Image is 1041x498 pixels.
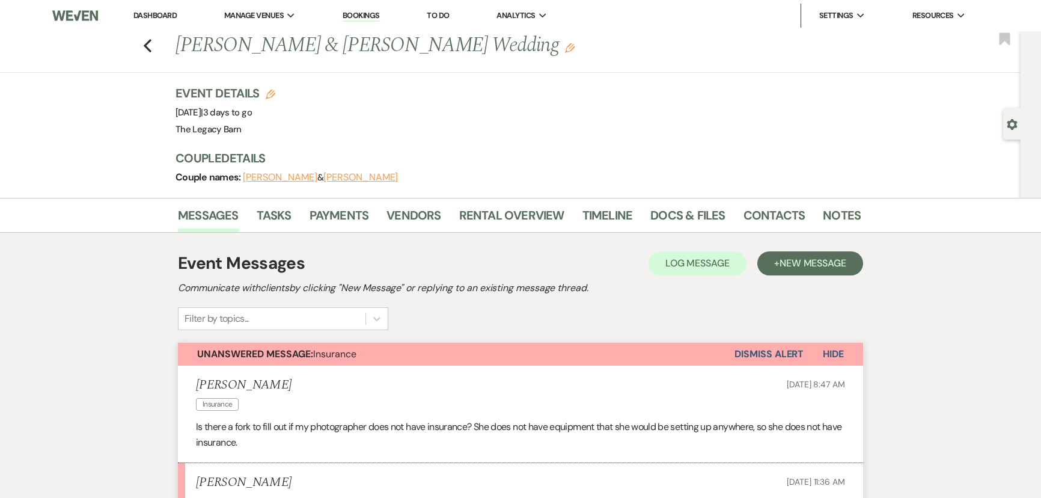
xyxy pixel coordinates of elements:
[178,343,734,366] button: Unanswered Message:Insurance
[1007,118,1018,129] button: Open lead details
[257,206,292,232] a: Tasks
[178,251,305,276] h1: Event Messages
[185,312,249,326] div: Filter by topics...
[178,206,239,232] a: Messages
[757,251,863,275] button: +New Message
[565,42,575,53] button: Edit
[243,171,398,183] span: &
[178,281,863,295] h2: Communicate with clients by clicking "New Message" or replying to an existing message thread.
[243,173,317,182] button: [PERSON_NAME]
[649,251,746,275] button: Log Message
[386,206,441,232] a: Vendors
[52,3,98,28] img: Weven Logo
[176,150,849,167] h3: Couple Details
[787,476,845,487] span: [DATE] 11:36 AM
[459,206,564,232] a: Rental Overview
[310,206,369,232] a: Payments
[734,343,804,366] button: Dismiss Alert
[197,348,313,360] strong: Unanswered Message:
[665,257,730,269] span: Log Message
[912,10,954,22] span: Resources
[201,106,252,118] span: |
[196,419,845,450] p: Is there a fork to fill out if my photographer does not have insurance? She does not have equipme...
[650,206,725,232] a: Docs & Files
[804,343,863,366] button: Hide
[743,206,805,232] a: Contacts
[176,171,243,183] span: Couple names:
[823,348,844,360] span: Hide
[176,123,241,135] span: The Legacy Barn
[787,379,845,390] span: [DATE] 8:47 AM
[427,10,449,20] a: To Do
[197,348,356,360] span: Insurance
[176,31,714,60] h1: [PERSON_NAME] & [PERSON_NAME] Wedding
[203,106,252,118] span: 3 days to go
[582,206,633,232] a: Timeline
[780,257,846,269] span: New Message
[196,398,239,411] span: Insurance
[343,10,380,22] a: Bookings
[196,378,292,393] h5: [PERSON_NAME]
[823,206,861,232] a: Notes
[176,85,275,102] h3: Event Details
[224,10,284,22] span: Manage Venues
[496,10,535,22] span: Analytics
[196,475,292,490] h5: [PERSON_NAME]
[133,10,177,20] a: Dashboard
[323,173,398,182] button: [PERSON_NAME]
[176,106,252,118] span: [DATE]
[819,10,853,22] span: Settings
